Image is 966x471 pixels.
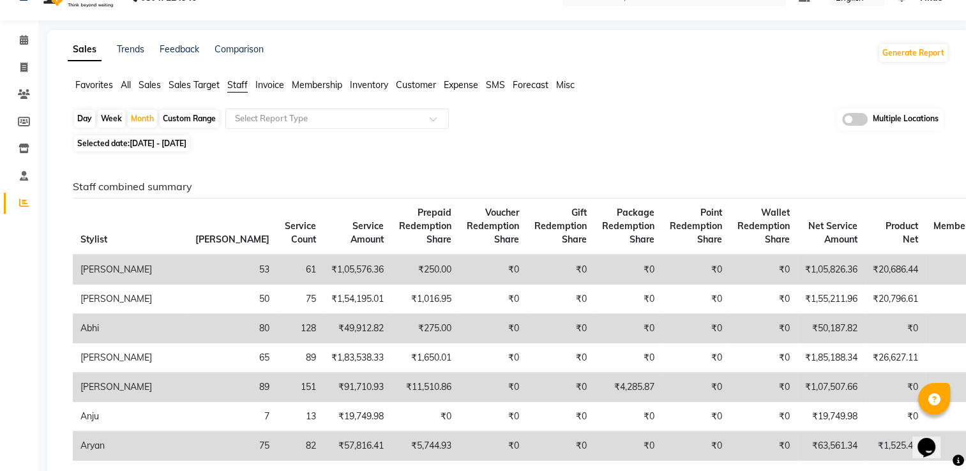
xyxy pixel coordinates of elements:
[527,343,594,373] td: ₹0
[73,431,188,461] td: Aryan
[594,343,662,373] td: ₹0
[459,343,527,373] td: ₹0
[459,402,527,431] td: ₹0
[865,402,926,431] td: ₹0
[730,255,797,285] td: ₹0
[670,207,722,245] span: Point Redemption Share
[292,79,342,91] span: Membership
[391,255,459,285] td: ₹250.00
[797,431,865,461] td: ₹63,561.34
[169,79,220,91] span: Sales Target
[730,431,797,461] td: ₹0
[391,373,459,402] td: ₹11,510.86
[459,431,527,461] td: ₹0
[594,314,662,343] td: ₹0
[160,43,199,55] a: Feedback
[98,110,125,128] div: Week
[534,207,587,245] span: Gift Redemption Share
[594,285,662,314] td: ₹0
[594,402,662,431] td: ₹0
[662,343,730,373] td: ₹0
[188,373,277,402] td: 89
[865,314,926,343] td: ₹0
[737,207,790,245] span: Wallet Redemption Share
[459,373,527,402] td: ₹0
[873,113,939,126] span: Multiple Locations
[73,255,188,285] td: [PERSON_NAME]
[797,343,865,373] td: ₹1,85,188.34
[662,373,730,402] td: ₹0
[255,79,284,91] span: Invoice
[527,285,594,314] td: ₹0
[227,79,248,91] span: Staff
[324,255,391,285] td: ₹1,05,576.36
[80,234,107,245] span: Stylist
[324,431,391,461] td: ₹57,816.41
[467,207,519,245] span: Voucher Redemption Share
[730,373,797,402] td: ₹0
[391,285,459,314] td: ₹1,016.95
[399,207,451,245] span: Prepaid Redemption Share
[459,314,527,343] td: ₹0
[324,402,391,431] td: ₹19,749.98
[73,285,188,314] td: [PERSON_NAME]
[277,285,324,314] td: 75
[730,402,797,431] td: ₹0
[391,431,459,461] td: ₹5,744.93
[662,402,730,431] td: ₹0
[556,79,575,91] span: Misc
[527,373,594,402] td: ₹0
[128,110,157,128] div: Month
[188,255,277,285] td: 53
[73,402,188,431] td: Anju
[324,285,391,314] td: ₹1,54,195.01
[797,314,865,343] td: ₹50,187.82
[730,343,797,373] td: ₹0
[121,79,131,91] span: All
[188,343,277,373] td: 65
[350,79,388,91] span: Inventory
[277,255,324,285] td: 61
[730,314,797,343] td: ₹0
[797,255,865,285] td: ₹1,05,826.36
[73,343,188,373] td: [PERSON_NAME]
[324,343,391,373] td: ₹1,83,538.33
[74,135,190,151] span: Selected date:
[324,373,391,402] td: ₹91,710.93
[396,79,436,91] span: Customer
[594,431,662,461] td: ₹0
[277,373,324,402] td: 151
[277,343,324,373] td: 89
[277,431,324,461] td: 82
[730,285,797,314] td: ₹0
[139,79,161,91] span: Sales
[73,181,939,193] h6: Staff combined summary
[73,373,188,402] td: [PERSON_NAME]
[215,43,264,55] a: Comparison
[68,38,102,61] a: Sales
[879,44,947,62] button: Generate Report
[662,431,730,461] td: ₹0
[865,285,926,314] td: ₹20,796.61
[486,79,505,91] span: SMS
[602,207,654,245] span: Package Redemption Share
[662,285,730,314] td: ₹0
[594,373,662,402] td: ₹4,285.87
[130,138,186,148] span: [DATE] - [DATE]
[285,220,316,245] span: Service Count
[351,220,384,245] span: Service Amount
[117,43,144,55] a: Trends
[160,110,219,128] div: Custom Range
[188,314,277,343] td: 80
[459,285,527,314] td: ₹0
[513,79,548,91] span: Forecast
[865,255,926,285] td: ₹20,686.44
[195,234,269,245] span: [PERSON_NAME]
[188,285,277,314] td: 50
[797,373,865,402] td: ₹1,07,507.66
[912,420,953,458] iframe: chat widget
[865,343,926,373] td: ₹26,627.11
[662,314,730,343] td: ₹0
[886,220,918,245] span: Product Net
[391,314,459,343] td: ₹275.00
